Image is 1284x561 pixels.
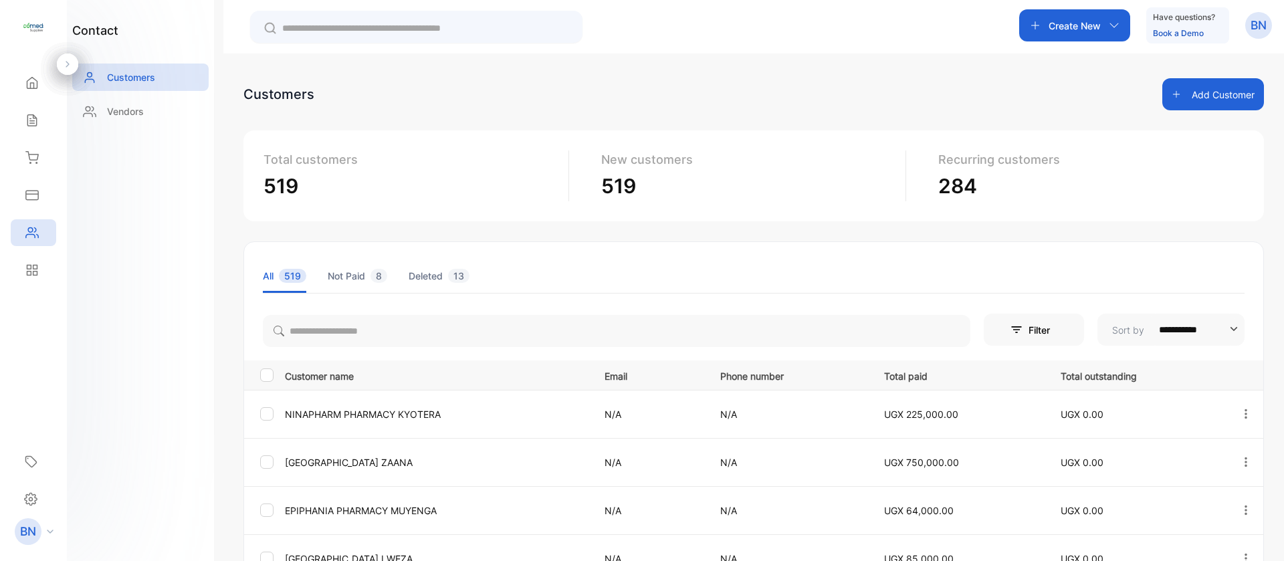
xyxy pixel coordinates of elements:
[884,457,959,468] span: UGX 750,000.00
[23,17,43,37] img: logo
[1097,314,1245,346] button: Sort by
[720,407,857,421] p: N/A
[1153,28,1204,38] a: Book a Demo
[1049,19,1101,33] p: Create New
[448,269,469,283] span: 13
[605,366,692,383] p: Email
[938,171,1233,201] p: 284
[1061,457,1103,468] span: UGX 0.00
[1153,11,1215,24] p: Have questions?
[370,269,387,283] span: 8
[263,150,558,169] p: Total customers
[884,409,958,420] span: UGX 225,000.00
[263,171,558,201] p: 519
[601,150,895,169] p: New customers
[605,407,692,421] p: N/A
[720,455,857,469] p: N/A
[1245,9,1272,41] button: BN
[20,523,36,540] p: BN
[1162,78,1264,110] button: Add Customer
[605,455,692,469] p: N/A
[285,455,588,469] p: [GEOGRAPHIC_DATA] ZAANA
[720,366,857,383] p: Phone number
[72,64,209,91] a: Customers
[1061,505,1103,516] span: UGX 0.00
[72,98,209,125] a: Vendors
[263,259,306,293] li: All
[938,150,1233,169] p: Recurring customers
[72,21,118,39] h1: contact
[1251,17,1267,34] p: BN
[243,84,314,104] div: Customers
[605,503,692,518] p: N/A
[279,269,306,283] span: 519
[107,104,144,118] p: Vendors
[601,171,895,201] p: 519
[1112,323,1144,337] p: Sort by
[1061,409,1103,420] span: UGX 0.00
[328,259,387,293] li: Not Paid
[1061,366,1212,383] p: Total outstanding
[884,366,1033,383] p: Total paid
[285,366,588,383] p: Customer name
[884,505,954,516] span: UGX 64,000.00
[409,259,469,293] li: Deleted
[285,407,588,421] p: NINAPHARM PHARMACY KYOTERA
[720,503,857,518] p: N/A
[107,70,155,84] p: Customers
[285,503,588,518] p: EPIPHANIA PHARMACY MUYENGA
[1228,505,1284,561] iframe: LiveChat chat widget
[1019,9,1130,41] button: Create New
